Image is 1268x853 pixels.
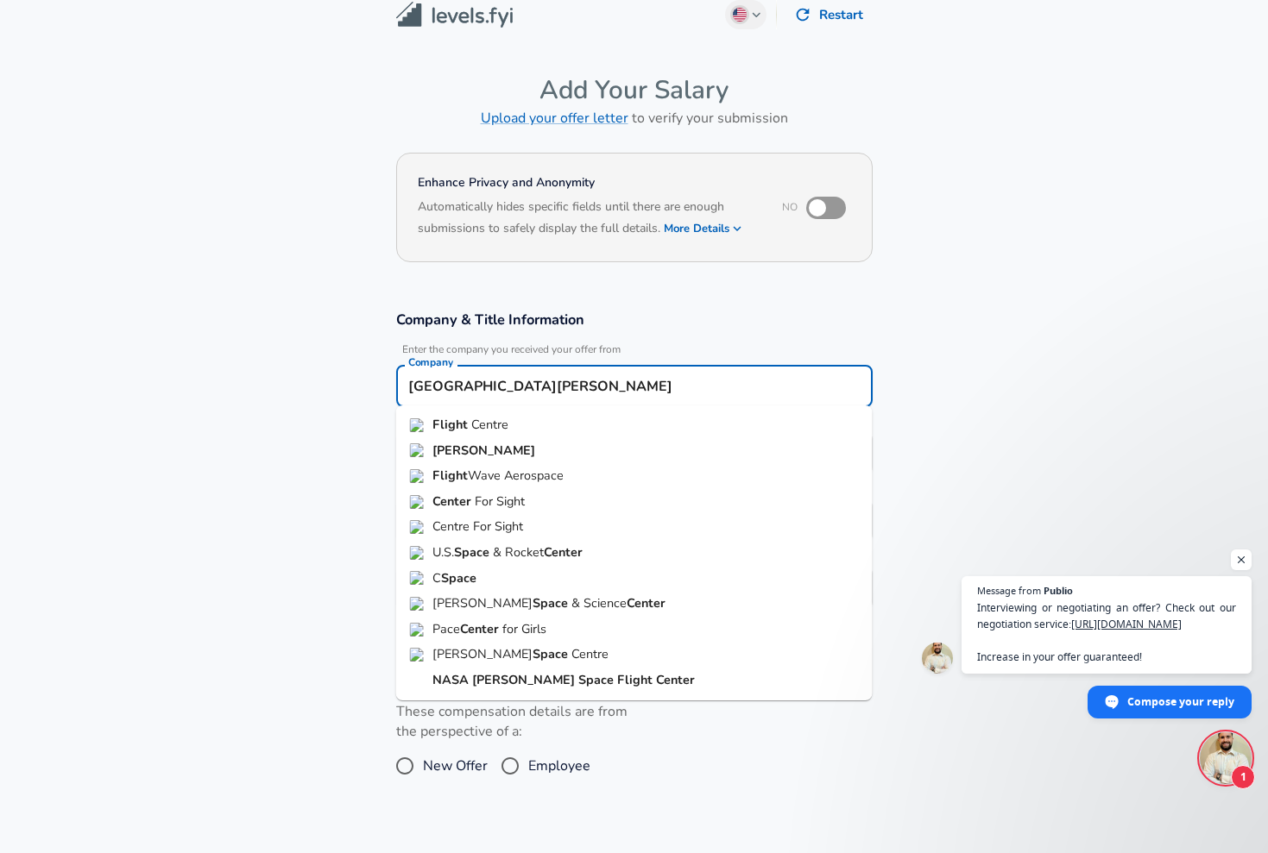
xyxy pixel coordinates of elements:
span: & Rocket [493,543,544,561]
label: Company [408,357,453,367]
span: New Offer [423,756,488,776]
span: for Girls [502,620,546,637]
span: Interviewing or negotiating an offer? Check out our negotiation service: Increase in your offer g... [977,599,1236,665]
strong: Space [533,594,571,612]
span: For Sight [475,492,525,510]
h3: Company & Title Information [396,310,873,329]
strong: [PERSON_NAME] [472,671,578,688]
img: cspace.com [410,571,426,585]
input: Google [404,373,865,399]
h4: Enhance Privacy and Anonymity [418,174,759,191]
span: Employee [528,756,590,776]
span: C [432,569,441,586]
button: More Details [664,216,743,241]
img: chabotspace.org [410,597,426,611]
img: vssc.gov.in [410,648,426,662]
span: No [782,200,798,214]
span: Centre For Sight [432,517,523,535]
img: flightwave.aero [410,469,426,483]
strong: Space [578,671,617,688]
span: Enter the company you received your offer from [396,343,873,356]
strong: Space [454,543,493,561]
strong: Center [460,620,502,637]
span: Centre [471,416,508,433]
img: goddardtech.com [410,443,426,457]
span: 1 [1231,765,1255,789]
strong: Space [441,569,476,586]
div: Open chat [1200,732,1252,784]
strong: [PERSON_NAME] [432,442,535,459]
strong: Flight [432,416,471,433]
strong: Space [533,645,571,662]
h4: Add Your Salary [396,74,873,106]
strong: Center [656,671,695,688]
img: centerforsight.net [410,495,426,509]
strong: Flight [432,467,468,484]
span: [PERSON_NAME] [432,594,533,612]
span: [PERSON_NAME] [432,645,533,662]
strong: Center [544,543,583,561]
span: Publio [1044,586,1073,595]
strong: Flight [617,671,656,688]
img: pacecenter.org [410,623,426,637]
strong: Center [432,492,475,510]
img: centreforsight.net [410,520,426,534]
h6: Automatically hides specific fields until there are enough submissions to safely display the full... [418,198,759,241]
strong: NASA [432,671,472,688]
span: Centre [571,645,609,662]
a: Upload your offer letter [481,109,628,128]
h6: to verify your submission [396,106,873,130]
img: flightcentre.com.au [410,418,426,432]
img: Levels.fyi [396,2,513,28]
span: U.S. [432,543,454,561]
label: These compensation details are from the perspective of a: [396,702,628,742]
span: & Science [571,594,627,612]
strong: Center [627,594,666,612]
span: Compose your reply [1127,687,1234,717]
img: English (US) [733,8,747,22]
span: Message from [977,586,1041,595]
span: Pace [432,620,460,637]
span: Wave Aerospace [468,467,564,484]
img: rocketcenter.com [410,546,426,560]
